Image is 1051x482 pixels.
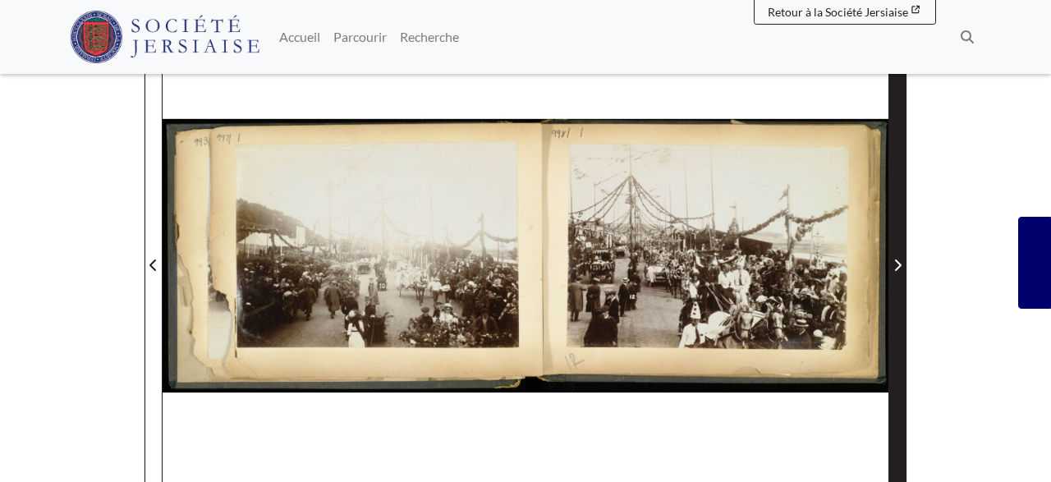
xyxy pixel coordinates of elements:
img: Société Jersiaise [70,11,259,63]
a: Accueil [273,21,327,53]
span: Retour à la Société Jersiaise [768,5,908,19]
a: Logo de la Société Jersiaise [70,7,259,67]
a: Parcourir [327,21,393,53]
a: Recherche [393,21,466,53]
a: Souhaitez-vous faire part de vos commentaires? [1018,217,1051,309]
